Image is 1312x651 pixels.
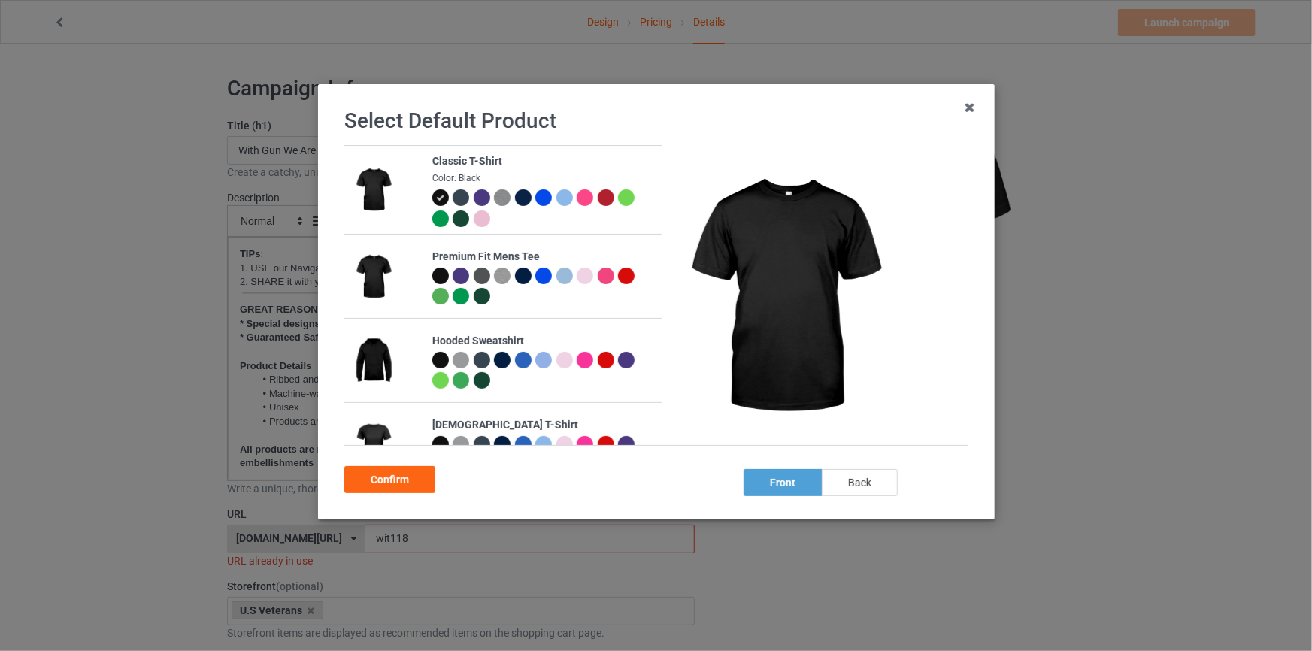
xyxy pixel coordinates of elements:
div: Premium Fit Mens Tee [432,250,653,265]
div: [DEMOGRAPHIC_DATA] T-Shirt [432,418,653,433]
div: Confirm [344,466,435,493]
img: heather_texture.png [494,268,511,284]
div: Classic T-Shirt [432,154,653,169]
h1: Select Default Product [344,107,968,135]
div: back [821,469,897,496]
div: Hooded Sweatshirt [432,334,653,349]
div: front [743,469,821,496]
div: Color: Black [432,172,653,185]
img: heather_texture.png [494,189,511,206]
